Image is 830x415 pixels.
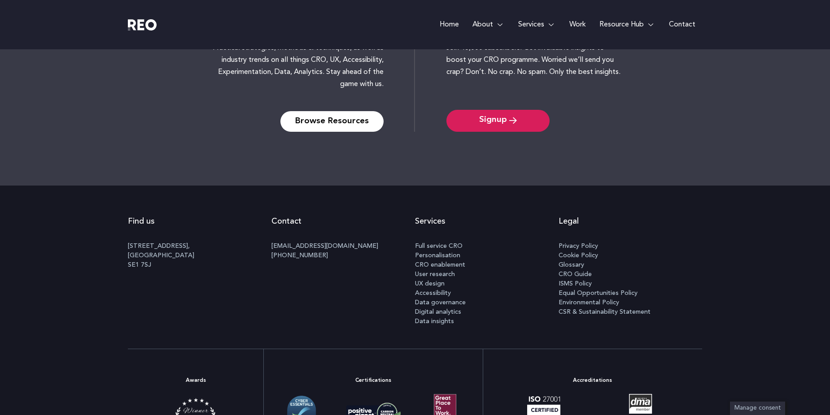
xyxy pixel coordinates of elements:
[559,307,651,317] span: CSR & Sustainability Statement
[415,298,559,307] a: Data governance
[479,117,507,125] span: Signup
[559,279,592,289] span: ISMS Policy
[415,260,559,270] a: CRO enablement
[559,242,702,251] a: Privacy Policy
[271,243,378,249] a: [EMAIL_ADDRESS][DOMAIN_NAME]
[415,270,559,279] a: User research
[415,279,559,289] a: UX design
[559,307,702,317] a: CSR & Sustainability Statement
[128,208,271,235] h2: Find us
[559,289,702,298] a: Equal Opportunities Policy
[415,307,461,317] span: Digital analytics
[415,289,451,298] span: Accessibility
[415,208,559,235] h2: Services
[128,367,263,394] h2: Awards
[497,367,689,394] h2: Accreditations
[559,279,702,289] a: ISMS Policy
[415,242,559,251] a: Full service CRO
[559,260,584,270] span: Glossary
[271,252,328,259] a: [PHONE_NUMBER]
[734,405,781,411] span: Manage consent
[415,298,466,307] span: Data governance
[415,251,460,260] span: Personalisation
[559,251,702,260] a: Cookie Policy
[559,298,702,307] a: Environmental Policy
[415,289,559,298] a: Accessibility
[415,279,445,289] span: UX design
[415,260,465,270] span: CRO enablement
[446,42,702,79] div: Join 45,000 subscribers. Get invaluable insights to boost your CRO programme. Worried we’ll send ...
[559,298,619,307] span: Environmental Policy
[128,42,384,91] div: Practical strategies, methods & techniques, as well as industry trends on all things CRO, UX, Acc...
[415,242,463,251] span: Full service CRO
[415,307,559,317] a: Digital analytics
[559,289,638,298] span: Equal Opportunities Policy
[280,111,384,132] a: Browse Resources
[559,242,598,251] span: Privacy Policy
[559,270,702,279] a: CRO Guide
[559,260,702,270] a: Glossary
[446,110,550,132] a: Signup
[128,242,271,270] p: [STREET_ADDRESS], [GEOGRAPHIC_DATA] SE1 7SJ
[415,270,455,279] span: User research
[415,317,559,326] a: Data insights
[559,251,598,260] span: Cookie Policy
[559,270,592,279] span: CRO Guide
[277,367,469,394] h2: Certifications
[415,251,559,260] a: Personalisation
[271,208,415,235] h2: Contact
[559,208,702,235] h2: Legal
[415,317,454,326] span: Data insights
[295,118,369,125] span: Browse Resources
